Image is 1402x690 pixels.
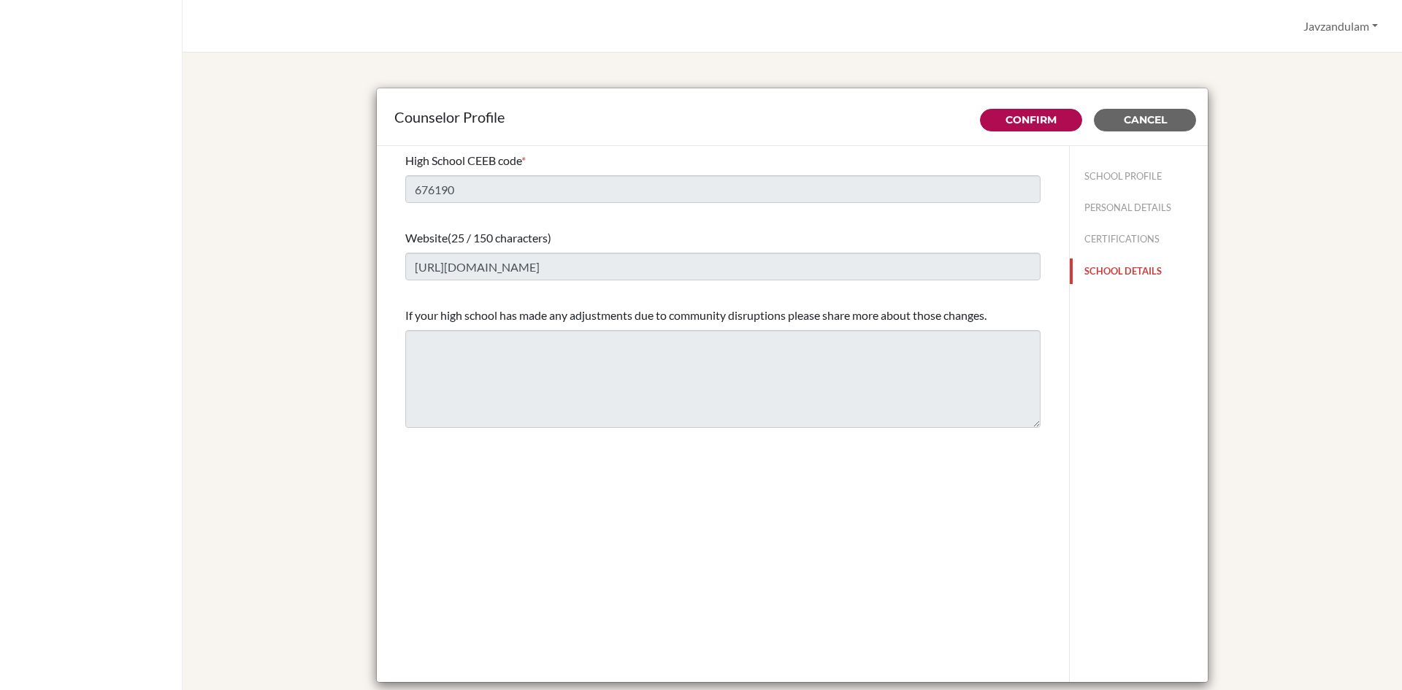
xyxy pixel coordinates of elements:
[405,308,987,322] span: If your high school has made any adjustments due to community disruptions please share more about...
[1070,258,1208,284] button: SCHOOL DETAILS
[448,231,551,245] span: (25 / 150 characters)
[405,153,521,167] span: High School CEEB code
[1070,164,1208,189] button: SCHOOL PROFILE
[405,231,448,245] span: Website
[1297,12,1384,40] button: Javzandulam
[1070,195,1208,221] button: PERSONAL DETAILS
[394,106,1190,128] div: Counselor Profile
[1070,226,1208,252] button: CERTIFICATIONS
